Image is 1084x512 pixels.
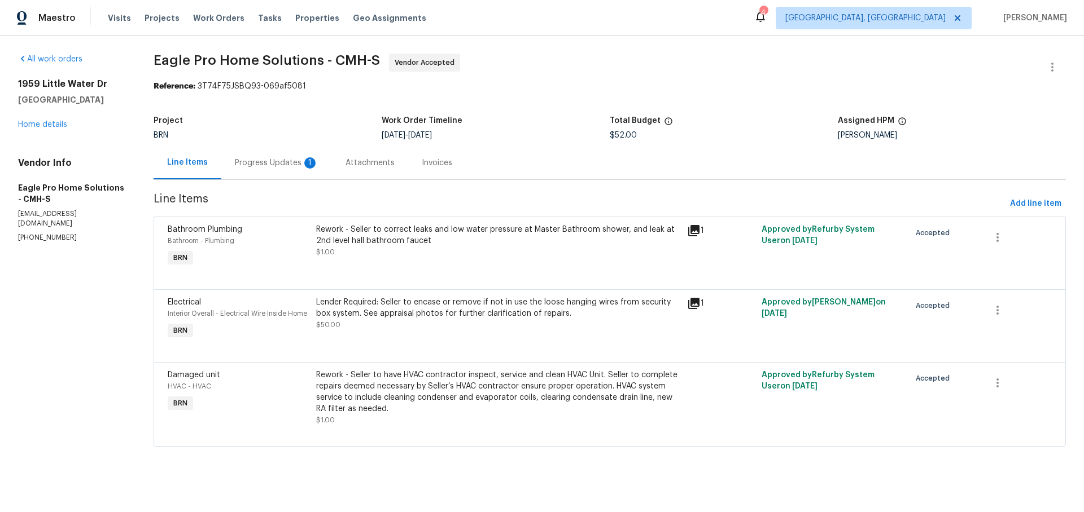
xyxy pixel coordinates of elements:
span: Approved by Refurby System User on [762,371,875,390]
button: Add line item [1006,193,1066,214]
h5: Eagle Pro Home Solutions - CMH-S [18,182,126,205]
span: Eagle Pro Home Solutions - CMH-S [154,54,380,67]
h5: Project [154,117,183,125]
span: $50.00 [316,321,340,328]
div: [PERSON_NAME] [838,131,1066,139]
span: Properties [295,12,339,24]
span: Add line item [1010,197,1061,211]
span: Work Orders [193,12,244,24]
span: The total cost of line items that have been proposed by Opendoor. This sum includes line items th... [664,117,673,131]
span: [DATE] [408,131,432,139]
span: Accepted [916,300,954,311]
span: Vendor Accepted [395,57,459,68]
span: $1.00 [316,417,335,423]
span: $52.00 [610,131,637,139]
span: Damaged unit [168,371,220,379]
span: Tasks [258,14,282,22]
a: Home details [18,121,67,129]
span: Bathroom - Plumbing [168,237,234,244]
span: $1.00 [316,249,335,255]
div: Rework - Seller to have HVAC contractor inspect, service and clean HVAC Unit. Seller to complete ... [316,369,681,414]
div: Lender Required: Seller to encase or remove if not in use the loose hanging wires from security b... [316,297,681,319]
div: Line Items [167,157,208,168]
span: [PERSON_NAME] [999,12,1067,24]
span: [DATE] [762,310,787,317]
span: Approved by [PERSON_NAME] on [762,298,886,317]
div: Attachments [346,157,395,169]
span: BRN [169,252,192,263]
span: BRN [169,325,192,336]
span: BRN [154,131,168,139]
h5: Assigned HPM [838,117,894,125]
span: Geo Assignments [353,12,426,24]
div: Progress Updates [235,157,318,169]
span: [DATE] [382,131,405,139]
span: [GEOGRAPHIC_DATA], [GEOGRAPHIC_DATA] [785,12,946,24]
div: Invoices [422,157,452,169]
span: BRN [169,398,192,409]
span: Accepted [916,373,954,384]
p: [EMAIL_ADDRESS][DOMAIN_NAME] [18,209,126,228]
span: Visits [108,12,131,24]
p: [PHONE_NUMBER] [18,233,126,242]
span: Line Items [154,193,1006,214]
div: 1 [304,157,316,169]
div: 3T74F75JSBQ93-069af5081 [154,81,1066,92]
h5: Total Budget [610,117,661,125]
h5: Work Order Timeline [382,117,462,125]
span: Accepted [916,227,954,239]
div: Rework - Seller to correct leaks and low water pressure at Master Bathroom shower, and leak at 2n... [316,224,681,246]
div: 4 [759,7,767,18]
div: 1 [687,224,755,237]
h5: [GEOGRAPHIC_DATA] [18,94,126,105]
h4: Vendor Info [18,157,126,169]
span: HVAC - HVAC [168,383,211,390]
span: Electrical [168,298,201,306]
span: [DATE] [792,237,818,245]
span: The hpm assigned to this work order. [898,117,907,131]
h2: 1959 Little Water Dr [18,78,126,90]
span: Bathroom Plumbing [168,226,242,233]
span: Interior Overall - Electrical Wire Inside Home [168,310,307,317]
div: 1 [687,297,755,310]
span: - [382,131,432,139]
span: Maestro [38,12,76,24]
a: All work orders [18,55,82,63]
span: Projects [145,12,180,24]
b: Reference: [154,82,195,90]
span: [DATE] [792,382,818,390]
span: Approved by Refurby System User on [762,226,875,245]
